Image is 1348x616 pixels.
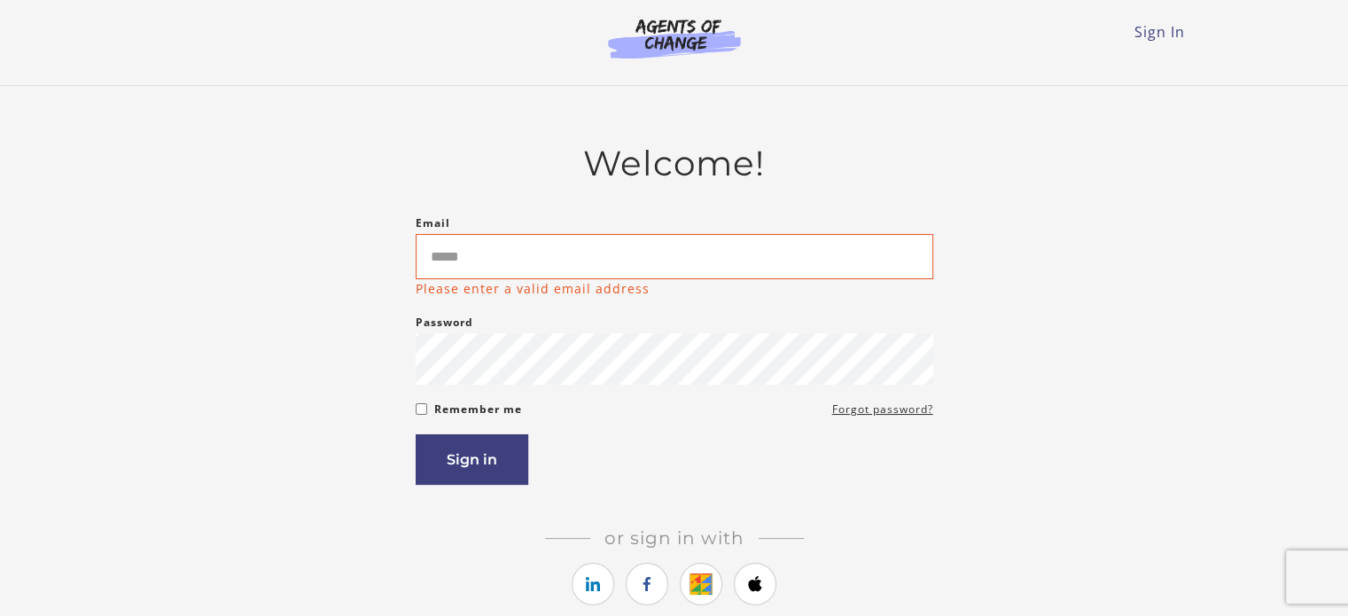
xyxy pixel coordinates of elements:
[626,563,668,605] a: https://courses.thinkific.com/users/auth/facebook?ss%5Breferral%5D=&ss%5Buser_return_to%5D=https%...
[572,563,614,605] a: https://courses.thinkific.com/users/auth/linkedin?ss%5Breferral%5D=&ss%5Buser_return_to%5D=https%...
[416,143,933,184] h2: Welcome!
[416,279,650,298] p: Please enter a valid email address
[416,312,473,333] label: Password
[589,18,760,58] img: Agents of Change Logo
[416,213,450,234] label: Email
[680,563,722,605] a: https://courses.thinkific.com/users/auth/google?ss%5Breferral%5D=&ss%5Buser_return_to%5D=https%3A...
[434,399,522,420] label: Remember me
[1134,22,1185,42] a: Sign In
[590,527,759,549] span: Or sign in with
[734,563,776,605] a: https://courses.thinkific.com/users/auth/apple?ss%5Breferral%5D=&ss%5Buser_return_to%5D=https%3A%...
[416,434,528,485] button: Sign in
[832,399,933,420] a: Forgot password?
